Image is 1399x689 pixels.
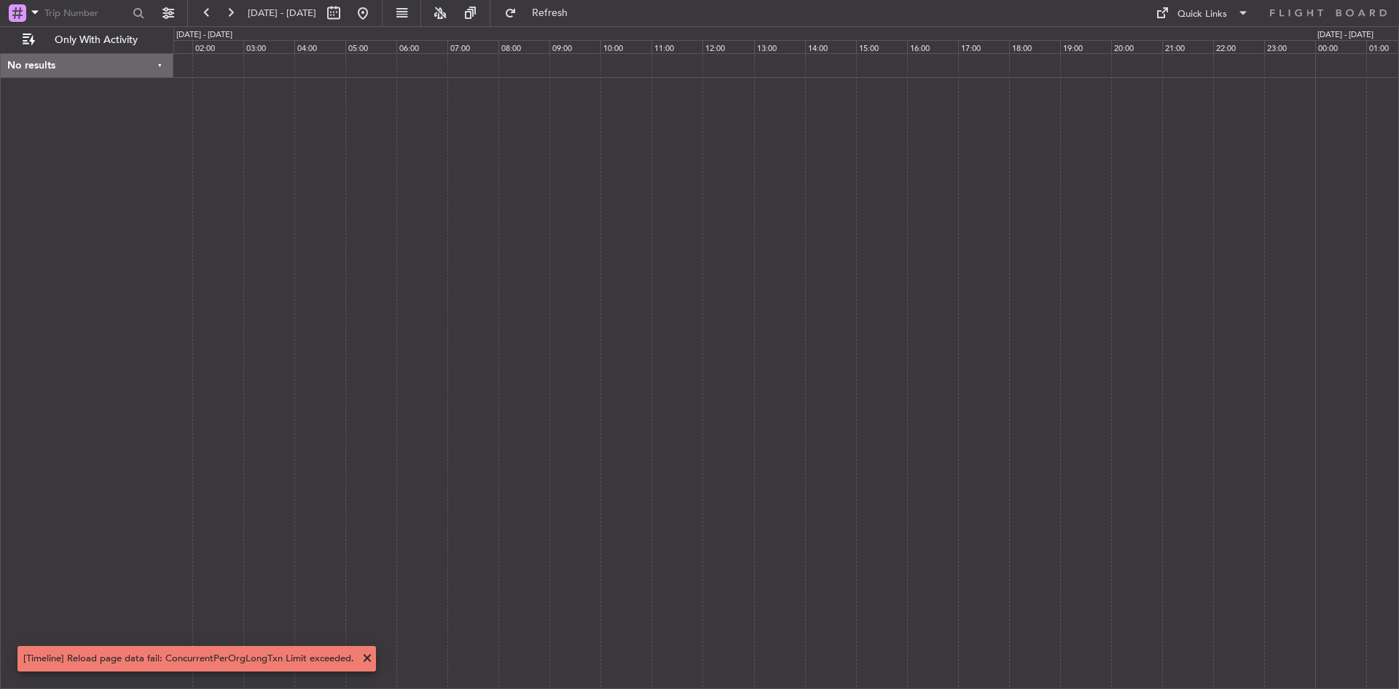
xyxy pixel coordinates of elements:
div: 12:00 [702,40,753,53]
div: 22:00 [1213,40,1264,53]
div: 16:00 [907,40,958,53]
div: 20:00 [1111,40,1162,53]
div: 17:00 [958,40,1009,53]
span: Refresh [520,8,581,18]
div: 10:00 [600,40,651,53]
button: Quick Links [1148,1,1256,25]
span: [DATE] - [DATE] [248,7,316,20]
div: [DATE] - [DATE] [1317,29,1373,42]
div: 09:00 [549,40,600,53]
div: [Timeline] Reload page data fail: ConcurrentPerOrgLongTxn Limit exceeded. [23,652,354,666]
div: 21:00 [1162,40,1213,53]
button: Only With Activity [16,28,158,52]
div: [DATE] - [DATE] [176,29,232,42]
div: 00:00 [1315,40,1366,53]
div: 18:00 [1009,40,1060,53]
div: Quick Links [1177,7,1227,22]
div: 19:00 [1060,40,1111,53]
div: 08:00 [498,40,549,53]
div: 14:00 [805,40,856,53]
div: 23:00 [1264,40,1315,53]
button: Refresh [498,1,585,25]
div: 13:00 [754,40,805,53]
span: Only With Activity [38,35,154,45]
div: 07:00 [447,40,498,53]
div: 02:00 [192,40,243,53]
div: 03:00 [243,40,294,53]
input: Trip Number [44,2,128,24]
div: 04:00 [294,40,345,53]
div: 15:00 [856,40,907,53]
div: 06:00 [396,40,447,53]
div: 05:00 [345,40,396,53]
div: 11:00 [651,40,702,53]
